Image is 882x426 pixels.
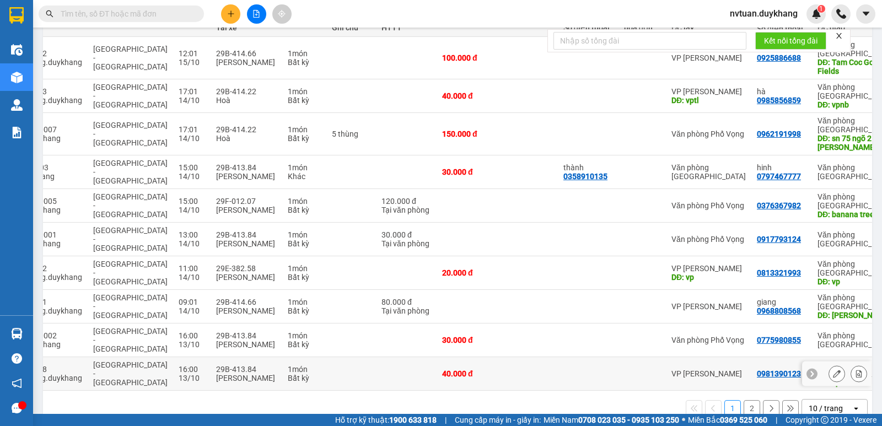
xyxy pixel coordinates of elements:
[179,96,205,105] div: 14/10
[179,125,205,134] div: 17:01
[821,416,829,424] span: copyright
[288,206,321,214] div: Bất kỳ
[216,163,277,172] div: 29B-413.84
[288,306,321,315] div: Bất kỳ
[179,306,205,315] div: 14/10
[721,7,806,20] span: nvtuan.duykhang
[216,125,277,134] div: 29B-414.22
[179,163,205,172] div: 15:00
[11,99,23,111] img: warehouse-icon
[757,298,806,306] div: giang
[216,273,277,282] div: [PERSON_NAME]
[445,414,447,426] span: |
[179,206,205,214] div: 14/10
[688,414,767,426] span: Miền Bắc
[179,273,205,282] div: 14/10
[381,206,431,214] div: Tại văn phòng
[757,163,806,172] div: hinh
[757,235,801,244] div: 0917793124
[724,400,741,417] button: 1
[288,134,321,143] div: Bất kỳ
[757,130,801,138] div: 0962191998
[216,58,277,67] div: [PERSON_NAME]
[288,239,321,248] div: Bất kỳ
[720,416,767,424] strong: 0369 525 060
[12,378,22,389] span: notification
[836,9,846,19] img: phone-icon
[216,172,277,181] div: [PERSON_NAME]
[811,9,821,19] img: icon-new-feature
[288,96,321,105] div: Bất kỳ
[442,168,497,176] div: 30.000 đ
[216,298,277,306] div: 29B-414.66
[671,201,746,210] div: Văn phòng Phố Vọng
[288,264,321,273] div: 1 món
[563,172,607,181] div: 0358910135
[179,365,205,374] div: 16:00
[288,374,321,382] div: Bất kỳ
[46,10,53,18] span: search
[755,32,826,50] button: Kết nối tổng đài
[544,414,679,426] span: Miền Nam
[179,87,205,96] div: 17:01
[671,302,746,311] div: VP [PERSON_NAME]
[179,172,205,181] div: 14/10
[381,306,431,315] div: Tại văn phòng
[278,10,286,18] span: aim
[563,163,613,172] div: thành
[216,134,277,143] div: Hoà
[216,49,277,58] div: 29B-414.66
[835,32,843,40] span: close
[671,235,746,244] div: Văn phòng Phố Vọng
[227,10,235,18] span: plus
[335,414,437,426] span: Hỗ trợ kỹ thuật:
[179,264,205,273] div: 11:00
[11,44,23,56] img: warehouse-icon
[442,91,497,100] div: 40.000 đ
[389,416,437,424] strong: 1900 633 818
[179,340,205,349] div: 13/10
[11,127,23,138] img: solution-icon
[272,4,292,24] button: aim
[247,4,266,24] button: file-add
[252,10,260,18] span: file-add
[288,340,321,349] div: Bất kỳ
[61,8,191,20] input: Tìm tên, số ĐT hoặc mã đơn
[288,58,321,67] div: Bất kỳ
[11,328,23,339] img: warehouse-icon
[744,400,760,417] button: 2
[671,130,746,138] div: Văn phòng Phố Vọng
[216,197,277,206] div: 29F-012.07
[671,264,746,273] div: VP [PERSON_NAME]
[288,125,321,134] div: 1 món
[818,5,825,13] sup: 1
[288,49,321,58] div: 1 món
[819,5,823,13] span: 1
[288,163,321,172] div: 1 món
[93,260,168,286] span: [GEOGRAPHIC_DATA] - [GEOGRAPHIC_DATA]
[809,403,843,414] div: 10 / trang
[829,365,845,382] div: Sửa đơn hàng
[553,32,746,50] input: Nhập số tổng đài
[682,418,685,422] span: ⚪️
[216,230,277,239] div: 29B-413.84
[93,360,168,387] span: [GEOGRAPHIC_DATA] - [GEOGRAPHIC_DATA]
[93,192,168,219] span: [GEOGRAPHIC_DATA] - [GEOGRAPHIC_DATA]
[216,365,277,374] div: 29B-413.84
[179,230,205,239] div: 13:00
[179,298,205,306] div: 09:01
[93,293,168,320] span: [GEOGRAPHIC_DATA] - [GEOGRAPHIC_DATA]
[442,130,497,138] div: 150.000 đ
[852,404,861,413] svg: open
[757,336,801,344] div: 0775980855
[757,306,801,315] div: 0968808568
[671,369,746,378] div: VP [PERSON_NAME]
[757,96,801,105] div: 0985856859
[93,159,168,185] span: [GEOGRAPHIC_DATA] - [GEOGRAPHIC_DATA]
[757,201,801,210] div: 0376367982
[216,264,277,273] div: 29E-382.58
[216,206,277,214] div: [PERSON_NAME]
[9,7,24,24] img: logo-vxr
[288,365,321,374] div: 1 món
[216,239,277,248] div: [PERSON_NAME]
